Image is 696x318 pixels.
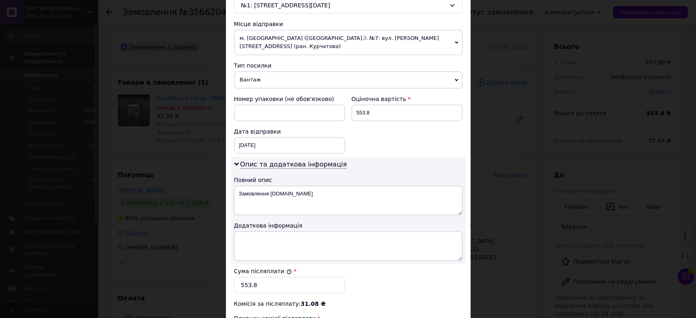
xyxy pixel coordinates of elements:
span: Місце відправки [234,21,283,27]
span: Тип посилки [234,62,272,69]
div: Номер упаковки (не обов'язково) [234,95,345,103]
textarea: Замовлення [DOMAIN_NAME] [234,186,462,215]
div: Комісія за післяплату: [234,300,462,308]
span: м. [GEOGRAPHIC_DATA] ([GEOGRAPHIC_DATA].): №7: вул. [PERSON_NAME][STREET_ADDRESS] (ран. Курчатова) [234,30,462,55]
label: Сума післяплати [234,268,292,274]
span: Вантаж [234,71,462,88]
span: 31.08 ₴ [300,300,325,307]
div: Повний опис [234,176,462,184]
div: Додаткова інформація [234,222,462,230]
div: Оціночна вартість [351,95,462,103]
div: Дата відправки [234,127,345,136]
span: Опис та додаткова інформація [240,160,347,169]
